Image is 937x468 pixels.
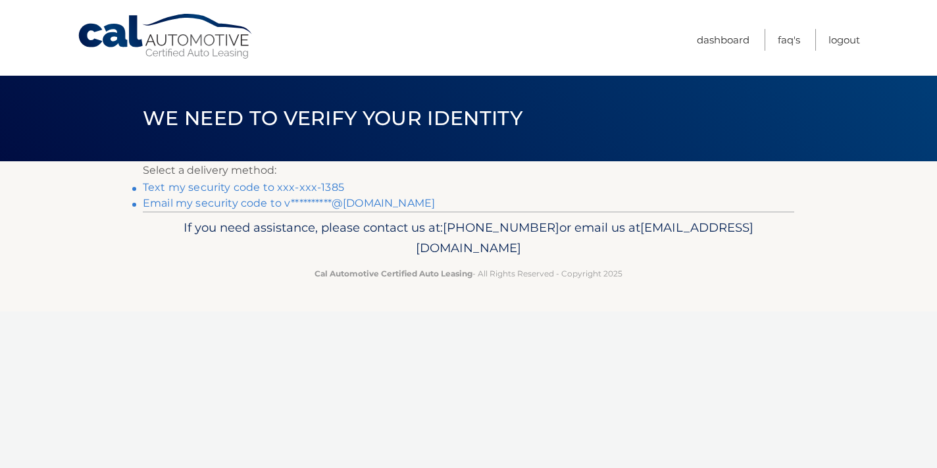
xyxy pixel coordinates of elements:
[778,29,800,51] a: FAQ's
[828,29,860,51] a: Logout
[143,197,435,209] a: Email my security code to v**********@[DOMAIN_NAME]
[151,217,786,259] p: If you need assistance, please contact us at: or email us at
[443,220,559,235] span: [PHONE_NUMBER]
[315,269,472,278] strong: Cal Automotive Certified Auto Leasing
[143,106,522,130] span: We need to verify your identity
[77,13,255,60] a: Cal Automotive
[151,267,786,280] p: - All Rights Reserved - Copyright 2025
[143,181,344,194] a: Text my security code to xxx-xxx-1385
[143,161,794,180] p: Select a delivery method:
[697,29,749,51] a: Dashboard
